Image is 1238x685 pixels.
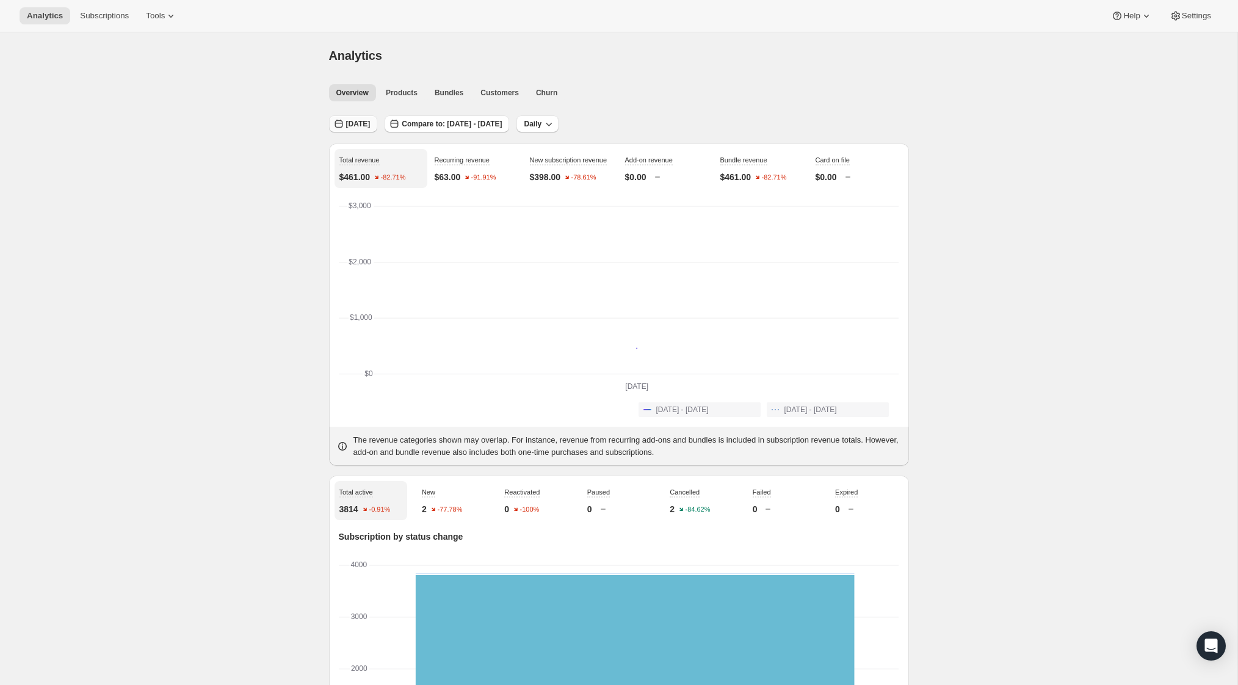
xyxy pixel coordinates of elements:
span: Failed [753,488,771,496]
span: Total active [339,488,373,496]
p: $0.00 [816,171,837,183]
span: Bundle revenue [720,156,767,164]
button: Help [1104,7,1159,24]
span: Add-on revenue [625,156,673,164]
rect: Expired-6 0 [416,565,855,567]
text: $0 [364,369,373,378]
button: Analytics [20,7,70,24]
text: $1,000 [350,313,372,322]
span: Cancelled [670,488,700,496]
text: -82.71% [762,174,787,181]
span: Customers [480,88,519,98]
span: [DATE] - [DATE] [784,405,836,415]
text: -82.71% [381,174,406,181]
span: Analytics [27,11,63,21]
p: $63.00 [435,171,461,183]
div: Open Intercom Messenger [1196,631,1226,661]
span: New subscription revenue [530,156,607,164]
button: Subscriptions [73,7,136,24]
text: -100% [520,506,540,513]
span: Analytics [329,49,382,62]
button: Tools [139,7,184,24]
button: Daily [516,115,559,132]
p: 0 [587,503,592,515]
span: Products [386,88,418,98]
button: Settings [1162,7,1218,24]
button: [DATE] [329,115,378,132]
p: 0 [753,503,758,515]
text: 4000 [350,560,367,569]
span: Churn [536,88,557,98]
span: Overview [336,88,369,98]
button: Compare to: [DATE] - [DATE] [385,115,509,132]
p: $398.00 [530,171,561,183]
text: $2,000 [349,258,371,266]
p: The revenue categories shown may overlap. For instance, revenue from recurring add-ons and bundle... [353,434,902,458]
span: New [422,488,435,496]
p: 3814 [339,503,358,515]
p: 0 [504,503,509,515]
span: Recurring revenue [435,156,490,164]
span: Bundles [435,88,463,98]
text: $3,000 [349,201,371,210]
span: Tools [146,11,165,21]
p: $461.00 [720,171,751,183]
span: Expired [835,488,858,496]
span: Compare to: [DATE] - [DATE] [402,119,502,129]
span: [DATE] - [DATE] [656,405,708,415]
text: 2000 [351,664,367,673]
p: 2 [670,503,675,515]
text: 3000 [350,612,367,621]
span: Settings [1182,11,1211,21]
text: -0.91% [369,506,390,513]
button: [DATE] - [DATE] [639,402,761,417]
text: [DATE] [625,383,648,391]
text: -91.91% [471,174,496,181]
rect: New-1 2 [416,574,855,575]
p: $0.00 [625,171,646,183]
button: [DATE] - [DATE] [767,402,889,417]
span: Subscriptions [80,11,129,21]
span: Card on file [816,156,850,164]
span: Help [1123,11,1140,21]
span: Paused [587,488,610,496]
text: -84.62% [686,506,711,513]
p: 2 [422,503,427,515]
text: -78.61% [571,174,596,181]
span: Total revenue [339,156,380,164]
p: Subscription by status change [339,531,899,543]
p: 0 [835,503,840,515]
span: Daily [524,119,541,129]
text: -77.78% [437,506,462,513]
span: [DATE] [346,119,371,129]
span: Reactivated [504,488,540,496]
p: $461.00 [339,171,371,183]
